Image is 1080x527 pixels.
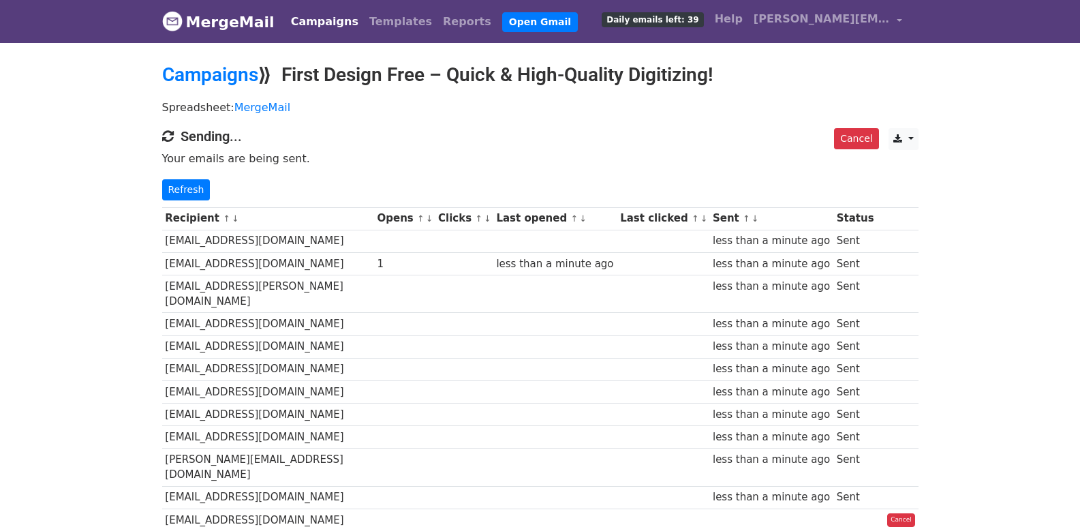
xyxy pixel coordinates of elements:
div: less than a minute ago [713,430,830,445]
a: ↓ [700,213,708,224]
div: less than a minute ago [496,256,613,272]
td: [EMAIL_ADDRESS][DOMAIN_NAME] [162,252,374,275]
p: Spreadsheet: [162,100,919,115]
td: [EMAIL_ADDRESS][DOMAIN_NAME] [162,230,374,252]
div: less than a minute ago [713,490,830,505]
a: ↓ [232,213,239,224]
a: Campaigns [286,8,364,35]
a: MergeMail [234,101,290,114]
a: ↓ [426,213,433,224]
a: ↓ [579,213,587,224]
th: Sent [709,207,833,230]
a: ↓ [484,213,491,224]
a: ↑ [417,213,425,224]
td: [EMAIL_ADDRESS][PERSON_NAME][DOMAIN_NAME] [162,275,374,313]
div: less than a minute ago [713,316,830,332]
th: Status [833,207,877,230]
td: Sent [833,275,877,313]
td: [EMAIL_ADDRESS][DOMAIN_NAME] [162,425,374,448]
a: Cancel [887,513,915,527]
div: 1 [377,256,431,272]
p: Your emails are being sent. [162,151,919,166]
a: Refresh [162,179,211,200]
div: less than a minute ago [713,233,830,249]
td: [PERSON_NAME][EMAIL_ADDRESS][DOMAIN_NAME] [162,449,374,487]
h2: ⟫ First Design Free – Quick & High-Quality Digitizing! [162,63,919,87]
a: [PERSON_NAME][EMAIL_ADDRESS][DOMAIN_NAME] [748,5,908,37]
a: Reports [437,8,497,35]
td: [EMAIL_ADDRESS][DOMAIN_NAME] [162,380,374,403]
a: ↑ [570,213,578,224]
a: Cancel [834,128,878,149]
div: less than a minute ago [713,361,830,377]
th: Recipient [162,207,374,230]
td: Sent [833,403,877,425]
td: Sent [833,335,877,358]
th: Opens [374,207,435,230]
a: Daily emails left: 39 [596,5,709,33]
td: [EMAIL_ADDRESS][DOMAIN_NAME] [162,313,374,335]
th: Clicks [435,207,493,230]
div: less than a minute ago [713,339,830,355]
span: [PERSON_NAME][EMAIL_ADDRESS][DOMAIN_NAME] [754,11,890,27]
td: Sent [833,425,877,448]
a: MergeMail [162,7,275,36]
td: Sent [833,313,877,335]
td: Sent [833,230,877,252]
td: Sent [833,486,877,509]
td: Sent [833,358,877,380]
div: less than a minute ago [713,407,830,423]
th: Last clicked [617,207,709,230]
h4: Sending... [162,128,919,145]
td: Sent [833,380,877,403]
div: less than a minute ago [713,256,830,272]
a: ↑ [692,213,699,224]
div: less than a minute ago [713,279,830,295]
td: Sent [833,449,877,487]
td: [EMAIL_ADDRESS][DOMAIN_NAME] [162,486,374,509]
span: Daily emails left: 39 [602,12,703,27]
img: MergeMail logo [162,11,183,31]
a: Campaigns [162,63,258,86]
a: ↑ [475,213,482,224]
a: Templates [364,8,437,35]
a: Open Gmail [502,12,578,32]
td: [EMAIL_ADDRESS][DOMAIN_NAME] [162,403,374,425]
div: less than a minute ago [713,452,830,468]
td: [EMAIL_ADDRESS][DOMAIN_NAME] [162,335,374,358]
th: Last opened [493,207,617,230]
div: less than a minute ago [713,385,830,400]
a: ↑ [743,213,750,224]
td: Sent [833,252,877,275]
a: Help [709,5,748,33]
td: [EMAIL_ADDRESS][DOMAIN_NAME] [162,358,374,380]
a: ↓ [752,213,759,224]
a: ↑ [223,213,230,224]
